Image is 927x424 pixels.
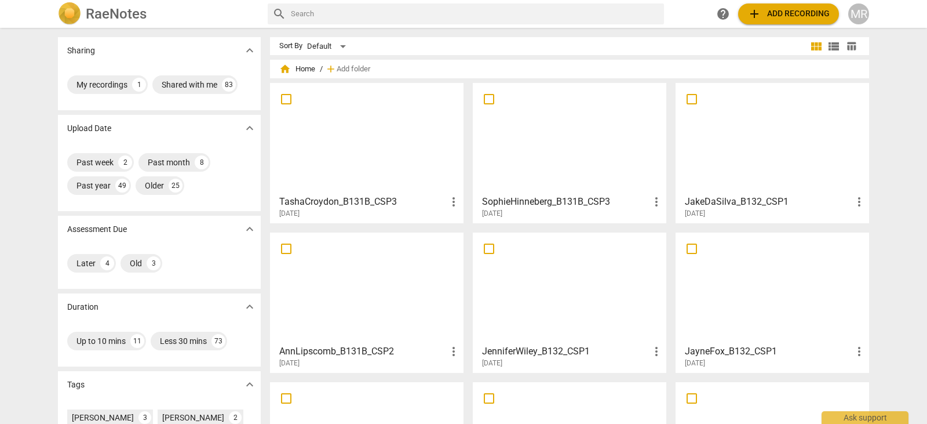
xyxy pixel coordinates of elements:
div: 11 [130,334,144,348]
span: expand_more [243,378,257,392]
span: view_module [809,39,823,53]
button: Show more [241,376,258,393]
button: MR [848,3,869,24]
span: more_vert [447,345,461,358]
button: Upload [738,3,839,24]
span: table_chart [846,41,857,52]
h3: SophieHinneberg_B131B_CSP3 [482,195,649,209]
div: Shared with me [162,79,217,90]
h3: JakeDaSilva_B132_CSP1 [685,195,852,209]
span: [DATE] [279,209,300,219]
div: 1 [132,78,146,92]
span: / [320,65,323,74]
p: Upload Date [67,122,111,135]
div: 25 [169,179,183,193]
button: Show more [241,298,258,316]
a: Help [713,3,733,24]
button: Show more [241,42,258,59]
a: JenniferWiley_B132_CSP1[DATE] [477,237,662,368]
h2: RaeNotes [86,6,147,22]
span: [DATE] [279,358,300,368]
div: Ask support [822,411,908,424]
div: Less 30 mins [160,335,207,347]
span: [DATE] [482,358,502,368]
h3: JayneFox_B132_CSP1 [685,345,852,358]
button: Show more [241,119,258,137]
h3: AnnLipscomb_B131B_CSP2 [279,345,447,358]
span: search [272,7,286,21]
button: Tile view [808,38,825,55]
div: 73 [211,334,225,348]
span: more_vert [852,195,866,209]
div: My recordings [76,79,127,90]
div: [PERSON_NAME] [162,412,224,423]
img: Logo [58,2,81,26]
div: Default [307,37,350,56]
div: 2 [118,155,132,169]
a: JayneFox_B132_CSP1[DATE] [680,237,865,368]
h3: TashaCroydon_B131B_CSP3 [279,195,447,209]
div: 49 [115,179,129,193]
div: Up to 10 mins [76,335,126,347]
a: LogoRaeNotes [58,2,258,26]
span: add [325,63,337,75]
div: 3 [147,256,160,270]
div: 8 [195,155,209,169]
a: SophieHinneberg_B131B_CSP3[DATE] [477,87,662,218]
p: Duration [67,301,98,313]
span: Add recording [747,7,830,21]
button: List view [825,38,842,55]
span: view_list [827,39,841,53]
span: more_vert [649,195,663,209]
div: Sort By [279,42,302,50]
a: TashaCroydon_B131B_CSP3[DATE] [274,87,459,218]
div: Past year [76,180,111,191]
button: Table view [842,38,860,55]
input: Search [291,5,659,23]
span: [DATE] [482,209,502,219]
span: Home [279,63,315,75]
span: expand_more [243,300,257,314]
div: Later [76,258,96,269]
div: Old [130,258,142,269]
div: 83 [222,78,236,92]
span: more_vert [852,345,866,358]
p: Tags [67,379,85,391]
div: Older [145,180,164,191]
div: 3 [138,411,151,424]
span: expand_more [243,222,257,236]
span: more_vert [649,345,663,358]
a: JakeDaSilva_B132_CSP1[DATE] [680,87,865,218]
p: Sharing [67,45,95,57]
a: AnnLipscomb_B131B_CSP2[DATE] [274,237,459,368]
span: [DATE] [685,358,705,368]
div: [PERSON_NAME] [72,412,134,423]
div: 2 [229,411,242,424]
span: expand_more [243,121,257,135]
span: add [747,7,761,21]
div: Past month [148,157,190,168]
div: Past week [76,157,114,168]
span: help [716,7,730,21]
h3: JenniferWiley_B132_CSP1 [482,345,649,358]
span: [DATE] [685,209,705,219]
span: Add folder [337,65,370,74]
button: Show more [241,220,258,238]
span: more_vert [447,195,461,209]
span: expand_more [243,44,257,57]
div: 4 [100,256,114,270]
span: home [279,63,291,75]
p: Assessment Due [67,223,127,235]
